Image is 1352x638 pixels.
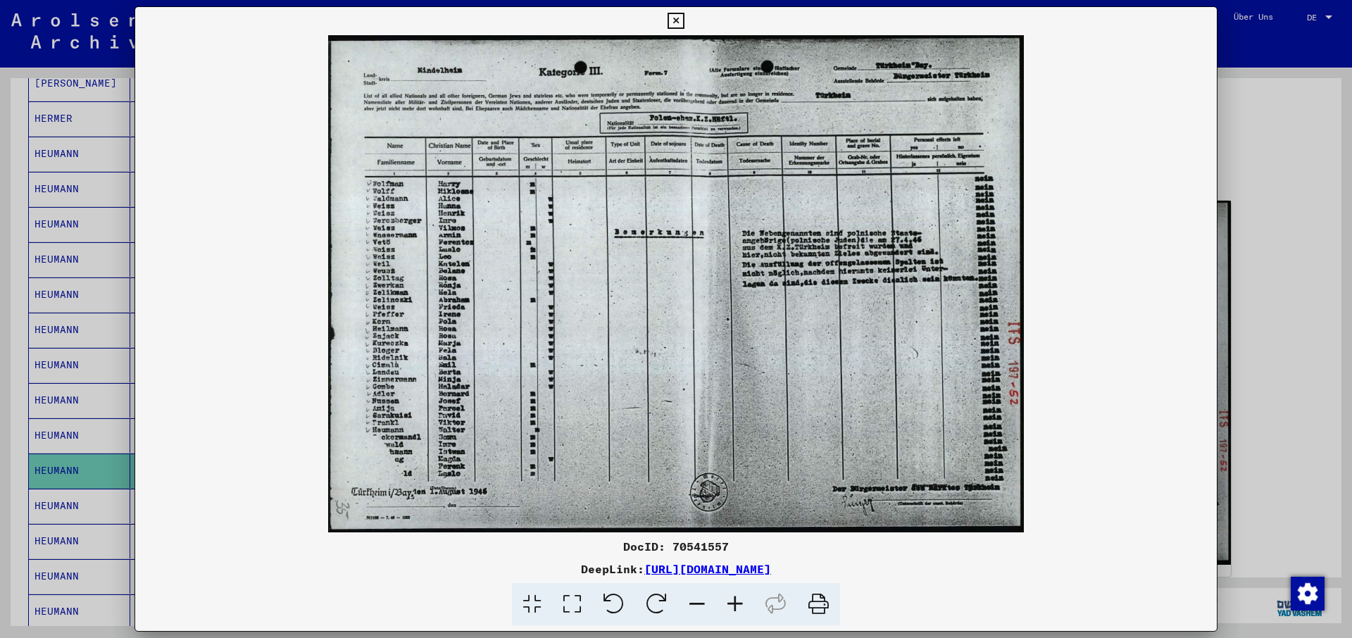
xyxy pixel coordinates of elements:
a: [URL][DOMAIN_NAME] [644,562,771,576]
div: Zustimmung ändern [1290,576,1324,610]
img: 001.jpg [135,35,1217,532]
div: DeepLink: [135,561,1217,577]
div: DocID: 70541557 [135,538,1217,555]
img: Zustimmung ändern [1291,577,1325,611]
